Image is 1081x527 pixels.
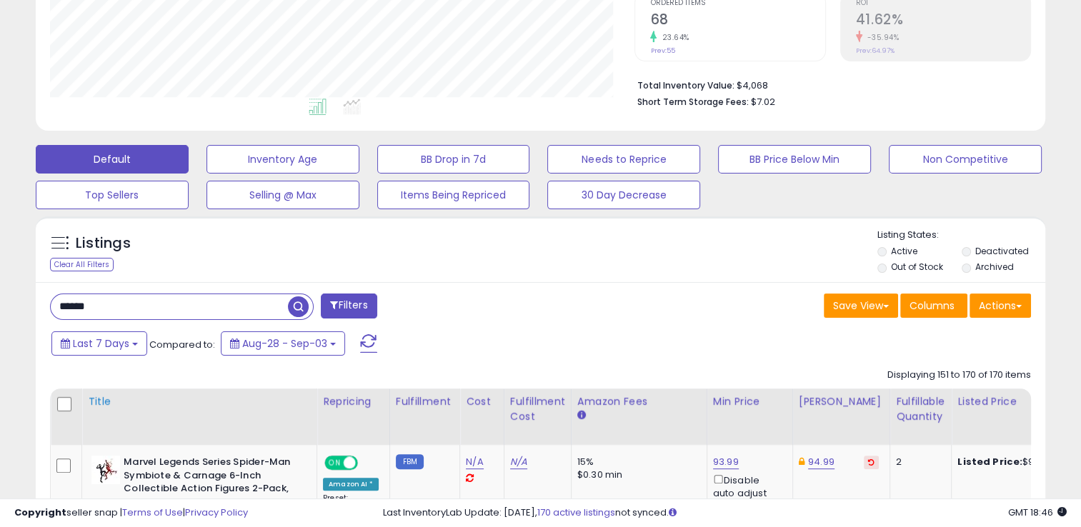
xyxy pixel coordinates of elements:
button: Default [36,145,189,174]
div: [PERSON_NAME] [799,394,884,409]
button: Inventory Age [206,145,359,174]
b: Marvel Legends Series Spider-Man Symbiote & Carnage 6-Inch Collectible Action Figures 2-Pack, Toy... [124,456,297,526]
div: Fulfillment Cost [510,394,565,424]
div: $0.30 min [577,468,696,481]
button: Columns [900,293,967,318]
button: Non Competitive [889,145,1042,174]
a: Privacy Policy [185,506,248,519]
div: Repricing [323,394,384,409]
small: Prev: 64.97% [856,46,895,55]
span: OFF [356,457,379,469]
button: Last 7 Days [51,331,147,356]
span: $7.02 [750,95,774,109]
span: Aug-28 - Sep-03 [242,336,327,351]
label: Active [891,245,917,257]
h2: 41.62% [856,11,1030,31]
li: $4,068 [637,76,1020,93]
button: BB Drop in 7d [377,145,530,174]
span: Last 7 Days [73,336,129,351]
h5: Listings [76,234,131,254]
span: ON [326,457,344,469]
small: 23.64% [657,32,689,43]
a: 94.99 [808,455,835,469]
p: Listing States: [877,229,1045,242]
small: -35.94% [862,32,900,43]
button: Save View [824,293,898,318]
span: 2025-09-11 18:46 GMT [1008,506,1067,519]
div: Amazon AI * [323,478,379,491]
div: 15% [577,456,696,468]
button: Aug-28 - Sep-03 [221,331,345,356]
label: Archived [975,261,1014,273]
label: Deactivated [975,245,1029,257]
div: Min Price [713,394,787,409]
div: Title [88,394,311,409]
a: 93.99 [713,455,739,469]
strong: Copyright [14,506,66,519]
a: 170 active listings [537,506,615,519]
div: Fulfillment [396,394,454,409]
b: Listed Price: [957,455,1022,468]
div: $94.99 [957,456,1076,468]
div: Displaying 151 to 170 of 170 items [887,368,1031,382]
div: Cost [466,394,498,409]
div: seller snap | | [14,506,248,520]
small: Prev: 55 [650,46,674,55]
button: Filters [321,293,377,318]
button: Items Being Repriced [377,181,530,209]
small: FBM [396,454,424,469]
label: Out of Stock [891,261,943,273]
a: N/A [466,455,483,469]
div: Clear All Filters [50,258,114,271]
small: Amazon Fees. [577,409,586,422]
div: Amazon Fees [577,394,701,409]
div: Fulfillable Quantity [896,394,945,424]
span: Compared to: [149,338,215,351]
b: Total Inventory Value: [637,79,734,91]
h2: 68 [650,11,825,31]
span: Columns [910,298,955,313]
div: Last InventoryLab Update: [DATE], not synced. [383,506,1067,520]
div: Listed Price [957,394,1081,409]
div: 2 [896,456,940,468]
b: Short Term Storage Fees: [637,96,748,108]
button: Selling @ Max [206,181,359,209]
a: N/A [510,455,527,469]
button: Top Sellers [36,181,189,209]
button: Needs to Reprice [547,145,700,174]
a: Terms of Use [122,506,183,519]
button: Actions [970,293,1031,318]
div: Disable auto adjust min [713,472,782,513]
img: 41HXU9LpjbL._SL40_.jpg [91,456,120,484]
button: 30 Day Decrease [547,181,700,209]
button: BB Price Below Min [718,145,871,174]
